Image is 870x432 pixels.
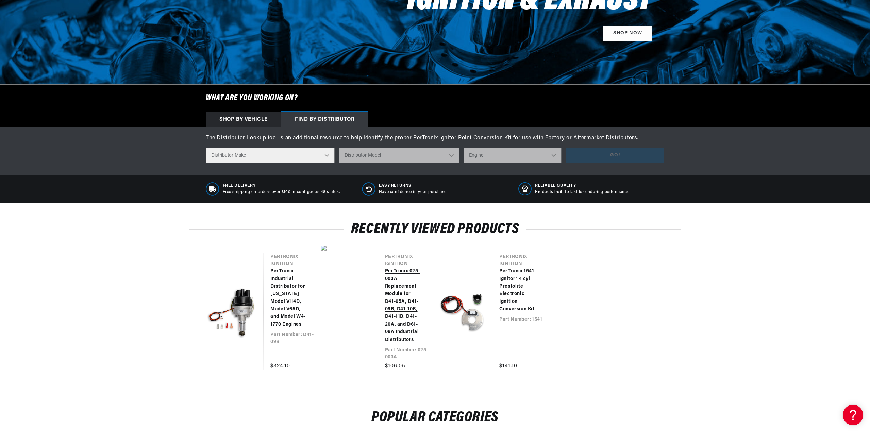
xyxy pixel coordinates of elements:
[385,267,422,344] a: PerTronix 025-003A Replacement Module for D41-05A, D41-09B, D41-10B, D41-11B, D41-20A, and D61-06...
[379,189,448,195] p: Have confidence in your purchase.
[206,134,664,143] div: The Distributor Lookup tool is an additional resource to help identify the proper PerTronix Ignit...
[189,223,681,236] h2: Recently Viewed Products
[379,183,448,189] span: Easy Returns
[189,85,681,112] h6: What are you working on?
[206,246,664,377] ul: Slider
[223,183,340,189] span: Free Delivery
[603,26,652,41] a: SHOP NOW
[206,411,664,424] h2: POPULAR CATEGORIES
[281,112,368,127] div: Find by Distributor
[535,189,629,195] p: Products built to last for enduring performance
[206,112,281,127] div: Shop by vehicle
[535,183,629,189] span: RELIABLE QUALITY
[270,267,307,328] a: PerTronix Industrial Distributor for [US_STATE] Model VH4D, Model V65D, and Model W4-1770 Engines
[223,189,340,195] p: Free shipping on orders over $100 in contiguous 48 states.
[499,267,536,313] a: PerTronix 1541 Ignitor® 4 cyl Prestolite Electronic Ignition Conversion Kit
